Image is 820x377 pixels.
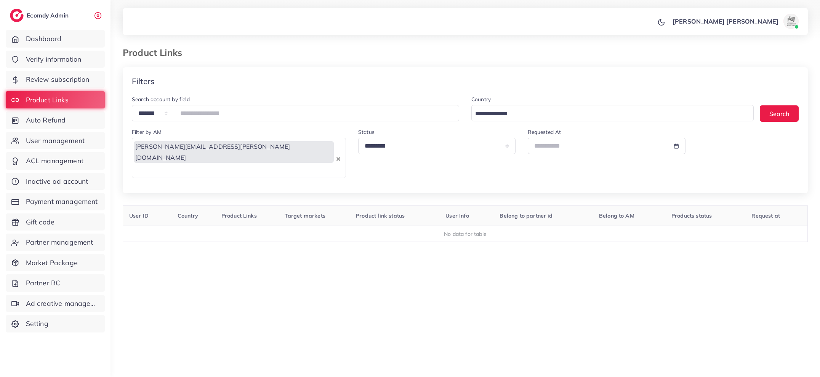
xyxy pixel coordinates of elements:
a: Ad creative management [6,295,105,312]
p: [PERSON_NAME] [PERSON_NAME] [673,17,778,26]
span: Dashboard [26,34,61,44]
a: Partner management [6,234,105,251]
span: ACL management [26,156,83,166]
input: Search for option [133,164,335,176]
img: logo [10,9,24,22]
a: Setting [6,315,105,332]
span: User management [26,136,85,146]
span: Verify information [26,54,82,64]
a: Product Links [6,91,105,109]
a: Market Package [6,254,105,272]
span: Ad creative management [26,299,99,309]
span: Setting [26,319,48,329]
a: logoEcomdy Admin [10,9,70,22]
span: Payment management [26,197,98,207]
a: Dashboard [6,30,105,48]
a: Inactive ad account [6,173,105,190]
span: Product Links [26,95,69,105]
a: ACL management [6,152,105,170]
span: Partner management [26,237,93,247]
a: Review subscription [6,71,105,88]
span: Review subscription [26,75,90,84]
span: Market Package [26,258,78,268]
a: Payment management [6,193,105,210]
img: avatar [783,14,799,29]
a: Verify information [6,51,105,68]
div: Search for option [471,105,754,121]
span: Auto Refund [26,115,66,125]
a: [PERSON_NAME] [PERSON_NAME]avatar [668,14,802,29]
span: Gift code [26,217,54,227]
h2: Ecomdy Admin [27,12,70,19]
a: Gift code [6,213,105,231]
span: Inactive ad account [26,177,88,186]
a: User management [6,132,105,150]
a: Auto Refund [6,111,105,129]
a: Partner BC [6,274,105,292]
span: Partner BC [26,278,61,288]
input: Search for option [472,108,744,120]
